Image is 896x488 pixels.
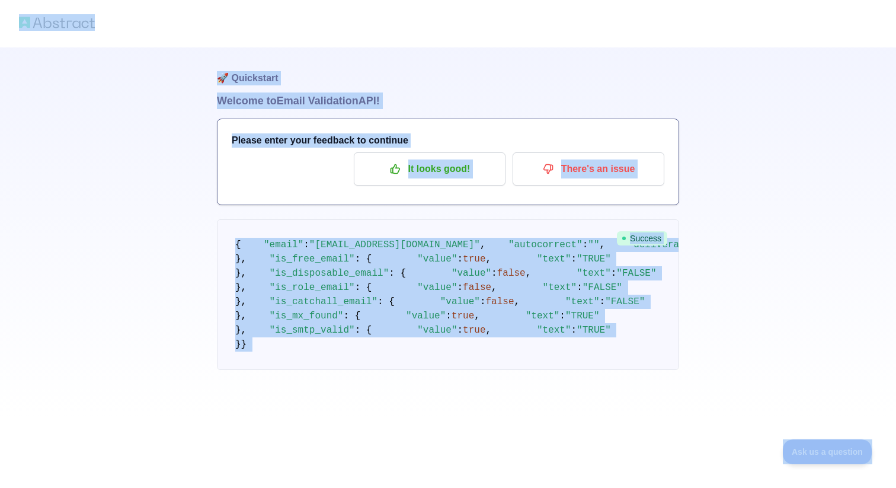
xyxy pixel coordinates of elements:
span: "text" [543,282,577,293]
span: false [463,282,491,293]
span: : [303,240,309,250]
span: : { [355,282,372,293]
span: , [526,268,532,279]
span: "[EMAIL_ADDRESS][DOMAIN_NAME]" [309,240,480,250]
span: "text" [537,254,571,264]
span: : { [355,254,372,264]
span: "value" [452,268,491,279]
span: "FALSE" [616,268,656,279]
span: "value" [440,296,480,307]
span: : [457,325,463,336]
span: : { [389,268,406,279]
span: : [611,268,617,279]
span: "deliverability" [628,240,719,250]
span: "is_disposable_email" [270,268,389,279]
span: : [559,311,565,321]
span: "text" [526,311,560,321]
span: : [571,254,577,264]
span: "text" [537,325,571,336]
span: "FALSE" [605,296,645,307]
span: : [457,254,463,264]
span: , [474,311,480,321]
span: , [491,282,497,293]
span: "value" [406,311,446,321]
span: "TRUE" [565,311,600,321]
span: , [514,296,520,307]
span: : [457,282,463,293]
span: "text" [577,268,611,279]
iframe: Toggle Customer Support [783,439,872,464]
span: "email" [264,240,303,250]
span: "is_role_email" [270,282,355,293]
span: : [446,311,452,321]
span: : { [377,296,395,307]
span: : [583,240,588,250]
span: "value" [417,325,457,336]
span: true [463,254,485,264]
h1: Welcome to Email Validation API! [217,93,679,109]
span: "TRUE" [577,254,611,264]
span: : [600,296,606,307]
span: "is_catchall_email" [270,296,377,307]
span: : { [343,311,360,321]
span: : [577,282,583,293]
span: "value" [417,282,457,293]
img: Abstract logo [19,14,95,31]
span: : [571,325,577,336]
span: : { [355,325,372,336]
h1: 🚀 Quickstart [217,47,679,93]
span: , [486,325,492,336]
span: true [452,311,474,321]
span: "is_free_email" [270,254,355,264]
span: "is_smtp_valid" [270,325,355,336]
p: There's an issue [521,159,655,179]
span: , [480,240,486,250]
span: { [235,240,241,250]
span: , [486,254,492,264]
span: , [600,240,606,250]
p: It looks good! [363,159,497,179]
span: "" [588,240,599,250]
span: "text" [565,296,600,307]
span: false [497,268,526,279]
span: : [480,296,486,307]
span: : [491,268,497,279]
span: "FALSE" [583,282,622,293]
span: "autocorrect" [508,240,583,250]
span: false [486,296,514,307]
span: "is_mx_found" [270,311,344,321]
span: Success [617,231,667,245]
button: It looks good! [354,152,505,186]
span: "TRUE" [577,325,611,336]
span: "value" [417,254,457,264]
h3: Please enter your feedback to continue [232,133,664,148]
span: true [463,325,485,336]
button: There's an issue [513,152,664,186]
